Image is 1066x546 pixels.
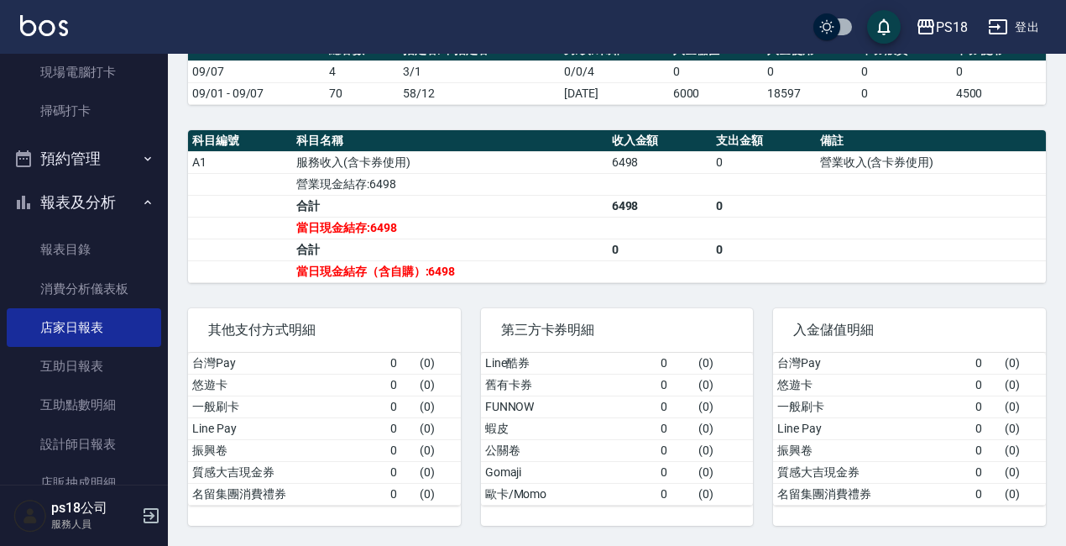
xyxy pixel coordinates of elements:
[188,483,386,505] td: 名留集團消費禮券
[694,353,753,375] td: ( 0 )
[867,10,901,44] button: save
[481,461,657,483] td: Gomaji
[415,417,461,439] td: ( 0 )
[188,151,292,173] td: A1
[51,500,137,517] h5: ps18公司
[292,151,608,173] td: 服務收入(含卡券使用)
[560,82,668,104] td: [DATE]
[481,396,657,417] td: FUNNOW
[656,461,694,483] td: 0
[1001,417,1046,439] td: ( 0 )
[608,130,712,152] th: 收入金額
[1001,374,1046,396] td: ( 0 )
[386,417,415,439] td: 0
[981,12,1046,43] button: 登出
[292,260,608,282] td: 當日現金結存（含自購）:6498
[656,439,694,461] td: 0
[415,374,461,396] td: ( 0 )
[608,195,712,217] td: 6498
[857,60,951,82] td: 0
[694,461,753,483] td: ( 0 )
[669,60,763,82] td: 0
[7,92,161,130] a: 掃碼打卡
[386,353,415,375] td: 0
[7,308,161,347] a: 店家日報表
[386,396,415,417] td: 0
[399,82,560,104] td: 58/12
[7,181,161,224] button: 報表及分析
[386,439,415,461] td: 0
[608,151,712,173] td: 6498
[694,374,753,396] td: ( 0 )
[20,15,68,36] img: Logo
[656,353,694,375] td: 0
[415,439,461,461] td: ( 0 )
[481,439,657,461] td: 公關卷
[712,239,816,260] td: 0
[7,53,161,92] a: 現場電腦打卡
[13,499,47,533] img: Person
[481,374,657,396] td: 舊有卡券
[971,417,1001,439] td: 0
[188,130,292,152] th: 科目編號
[188,461,386,483] td: 質感大吉現金券
[909,10,975,45] button: PS18
[971,439,1001,461] td: 0
[481,417,657,439] td: 蝦皮
[399,60,560,82] td: 3/1
[763,82,857,104] td: 18597
[857,82,951,104] td: 0
[694,439,753,461] td: ( 0 )
[816,130,1046,152] th: 備註
[656,396,694,417] td: 0
[971,483,1001,505] td: 0
[7,386,161,424] a: 互助點數明細
[188,353,386,375] td: 台灣Pay
[325,60,400,82] td: 4
[481,353,657,375] td: Line酷券
[292,217,608,239] td: 當日現金結存:6498
[415,483,461,505] td: ( 0 )
[481,353,754,506] table: a dense table
[971,461,1001,483] td: 0
[1001,353,1046,375] td: ( 0 )
[773,353,971,375] td: 台灣Pay
[7,464,161,502] a: 店販抽成明細
[51,517,137,532] p: 服務人員
[971,374,1001,396] td: 0
[773,461,971,483] td: 質感大吉現金券
[292,173,608,195] td: 營業現金結存:6498
[773,353,1046,506] table: a dense table
[608,239,712,260] td: 0
[773,374,971,396] td: 悠遊卡
[694,483,753,505] td: ( 0 )
[952,60,1046,82] td: 0
[773,396,971,417] td: 一般刷卡
[1001,396,1046,417] td: ( 0 )
[560,60,668,82] td: 0/0/4
[415,353,461,375] td: ( 0 )
[656,483,694,505] td: 0
[188,39,1046,105] table: a dense table
[7,347,161,386] a: 互助日報表
[793,322,1026,339] span: 入金儲值明細
[188,353,461,506] table: a dense table
[7,137,161,181] button: 預約管理
[386,483,415,505] td: 0
[1001,483,1046,505] td: ( 0 )
[669,82,763,104] td: 6000
[7,270,161,308] a: 消費分析儀表板
[656,417,694,439] td: 0
[188,396,386,417] td: 一般刷卡
[501,322,734,339] span: 第三方卡券明細
[694,396,753,417] td: ( 0 )
[386,461,415,483] td: 0
[694,417,753,439] td: ( 0 )
[188,439,386,461] td: 振興卷
[712,195,816,217] td: 0
[325,82,400,104] td: 70
[188,60,325,82] td: 09/07
[208,322,441,339] span: 其他支付方式明細
[386,374,415,396] td: 0
[816,151,1046,173] td: 營業收入(含卡券使用)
